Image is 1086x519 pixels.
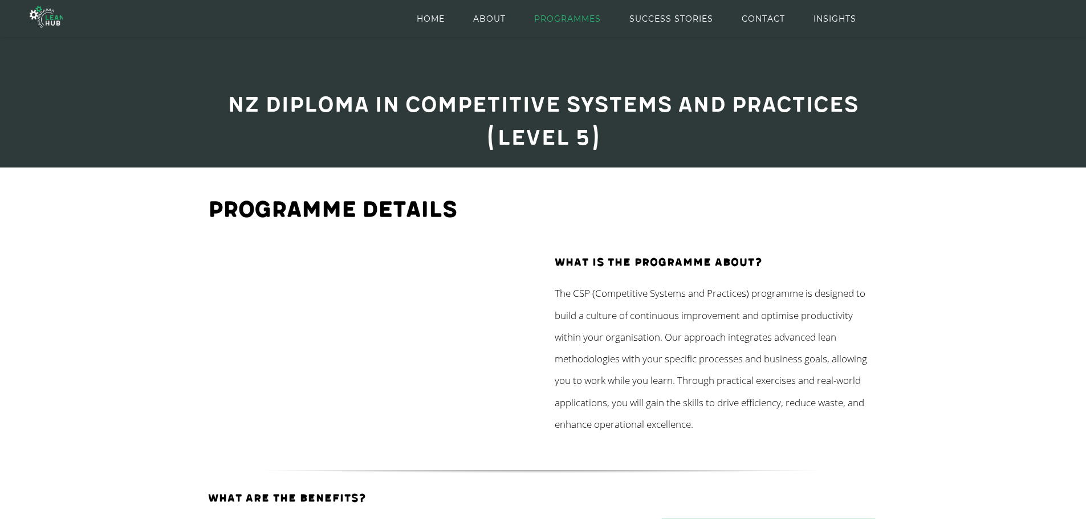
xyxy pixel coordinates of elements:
span: NZ Diploma in Competitive Systems and Practices [227,92,859,118]
span: (Level 5) [485,125,602,152]
strong: Programme details [208,197,457,223]
strong: What is the programme about? [555,256,763,269]
strong: What are the benefits? [208,492,367,505]
iframe: NZQA CSP L5 - Course Intro - The Lean Hub [208,251,527,431]
img: The Lean Hub | Optimising productivity with Lean Logo [30,1,63,32]
span: The CSP (Competitive Systems and Practices) programme is designed to build a culture of continuou... [555,287,867,431]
